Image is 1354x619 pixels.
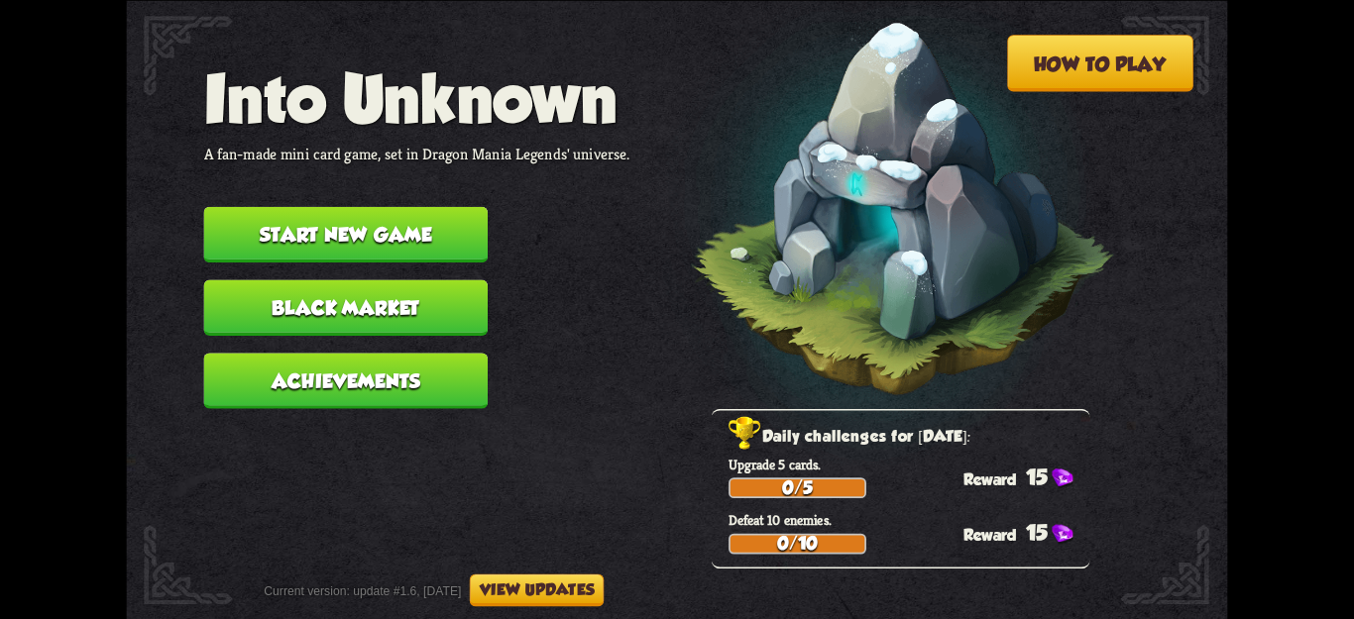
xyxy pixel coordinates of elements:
[729,511,1090,529] p: Defeat 10 enemies.
[385,478,873,618] p: - Fixed Holy Protection card not counting properly the number of support cards in player's deck. ...
[731,535,864,552] div: 0/10
[204,60,630,136] h1: Into Unknown
[1007,35,1193,91] button: How to play
[565,485,1110,540] p: The map provides a visual feedback of your progress in the current game. Clicking on the yellow d...
[247,35,355,91] button: Back
[385,482,505,505] span: Minor update
[565,552,1110,606] p: Each chapter ends with a boss fight. If the player manages to be victorious, they will progress t...
[729,423,1090,451] h2: Daily challenges for [DATE]:
[204,353,488,408] button: Achievements
[729,455,1090,472] p: Upgrade 5 cards.
[385,352,873,437] p: - Removed "Card Mania Legends" achievement due to it being unachievable. - Achievements list now ...
[729,416,762,451] img: Golden_Trophy_Icon.png
[1079,569,1099,588] img: gem.png
[178,278,346,358] button: Back tomain menu
[565,459,1110,481] h3: Map
[247,68,1128,102] h2: How to play
[204,279,488,335] button: Black Market
[470,573,604,606] button: View updates
[204,144,630,163] p: A fan-made mini card game, set in Dragon Mania Legends' universe.
[963,464,1090,488] div: 15
[204,206,488,261] button: Start new game
[963,520,1090,545] div: 15
[264,573,604,606] div: Current version: update #1.6, [DATE]
[731,479,864,496] div: 0/5
[1046,570,1076,588] b: Gems
[385,463,873,478] div: [DATE]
